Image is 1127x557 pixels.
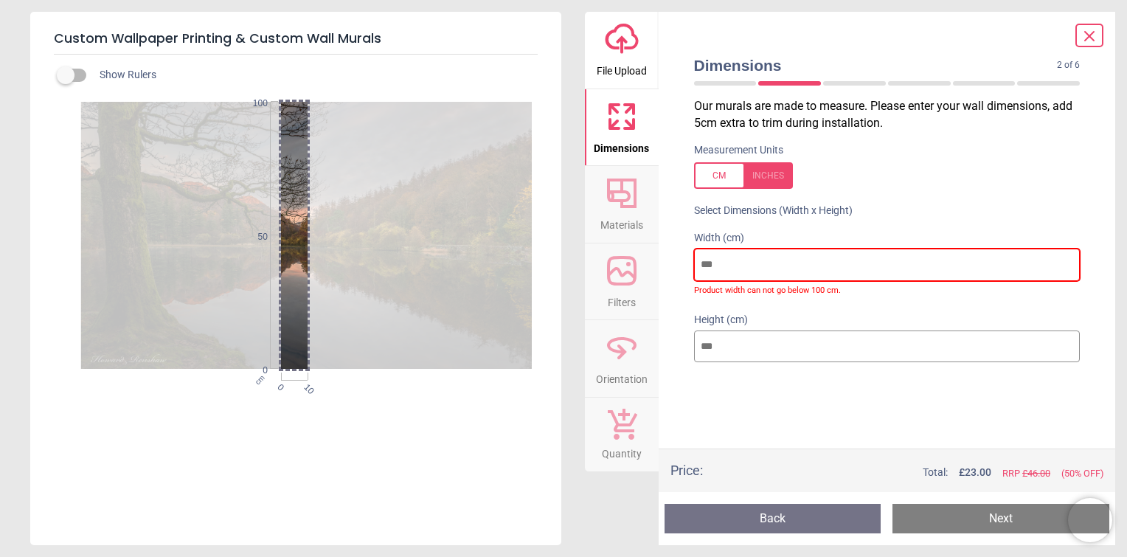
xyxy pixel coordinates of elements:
button: Filters [585,243,659,320]
span: Quantity [602,440,642,462]
button: Orientation [585,320,659,397]
span: cm [254,373,266,386]
span: 100 [240,97,268,110]
span: £ [959,466,991,480]
span: 10 [301,381,311,391]
span: 2 of 6 [1057,59,1080,72]
p: Our murals are made to measure. Please enter your wall dimensions, add 5cm extra to trim during i... [694,98,1092,131]
span: Orientation [596,365,648,387]
span: £ 46.00 [1022,468,1050,479]
span: Materials [600,211,643,233]
span: File Upload [597,57,647,79]
label: Measurement Units [694,143,783,158]
button: Back [665,504,881,533]
span: RRP [1002,467,1050,480]
label: Select Dimensions (Width x Height) [682,204,853,218]
span: Dimensions [594,134,649,156]
div: Show Rulers [66,66,561,84]
iframe: Brevo live chat [1068,498,1112,542]
label: Height (cm) [694,313,1081,328]
span: (50% OFF) [1061,467,1103,480]
span: 23.00 [965,466,991,478]
div: Price : [670,461,703,480]
label: Product width can not go below 100 cm. [694,281,1081,297]
button: Next [892,504,1109,533]
label: Width (cm) [694,231,1081,246]
span: 0 [240,364,268,377]
h5: Custom Wallpaper Printing & Custom Wall Murals [54,24,538,55]
button: Dimensions [585,89,659,166]
span: Filters [608,288,636,311]
button: File Upload [585,12,659,89]
button: Materials [585,166,659,243]
span: 50 [240,231,268,243]
span: Dimensions [694,55,1058,76]
button: Quantity [585,398,659,471]
span: 0 [274,381,284,391]
div: Total: [725,466,1104,480]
